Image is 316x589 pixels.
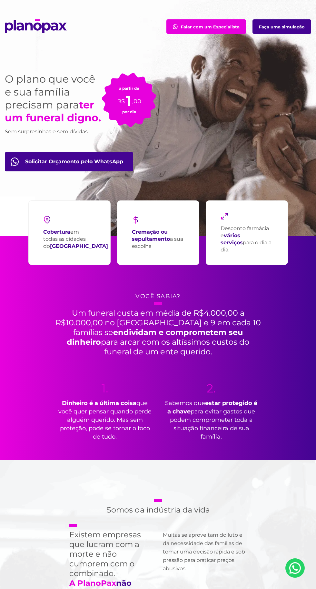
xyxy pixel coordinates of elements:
span: 1 [126,92,131,109]
img: planopax [5,19,67,33]
span: 1. [56,382,153,394]
strong: ter um funeral digno. [5,98,101,124]
h1: O plano que você e sua família precisam para [5,73,102,124]
h4: Você sabia? [5,291,311,302]
img: fale com consultor [11,157,19,166]
p: que você quer pensar quando perde alguém querido. Mas sem proteção, pode se tornar o foco de tudo. [56,399,153,441]
strong: Dinheiro é a última coisa [62,400,136,407]
p: Desconto farmácia e para o dia a dia. [221,225,273,253]
h2: Somos da indústria da vida [106,499,210,515]
a: Orçamento pelo WhatsApp btn-orcamento [5,152,133,171]
a: Faça uma simulação [252,19,311,34]
strong: Cobertura [43,229,70,235]
small: a partir de [119,86,139,91]
p: a sua escolha [132,228,184,250]
p: Sabemos que para evitar gastos que podem comprometer toda a situação financeira de sua família. [163,399,260,441]
span: 2. [163,382,260,394]
strong: [GEOGRAPHIC_DATA] [50,243,108,249]
img: maximize [221,212,228,220]
strong: estar protegido é a chave [167,400,257,415]
strong: Cremação ou sepultamento [132,229,170,242]
a: Nosso Whatsapp [285,558,305,578]
p: Muitas se aproveitam do luto e da necessidade das famílias de tomar uma decisão rápida e sob pres... [163,531,247,573]
img: dollar [132,216,140,224]
a: Falar com um Especialista [166,19,246,34]
small: por dia [122,109,136,114]
img: fale com consultor [173,24,178,29]
h2: Um funeral custa em média de R$4.000,00 a R$10.000,00 no [GEOGRAPHIC_DATA] e 9 em cada 10 família... [53,302,263,357]
p: em todas as cidades do [43,228,108,250]
h3: Sem surpresinhas e sem dívidas. [5,127,102,136]
img: pin [43,216,51,224]
strong: vários serviços [221,232,243,246]
strong: endividam e comprometem seu dinheiro [67,328,243,347]
p: R$ ,00 [117,91,141,106]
